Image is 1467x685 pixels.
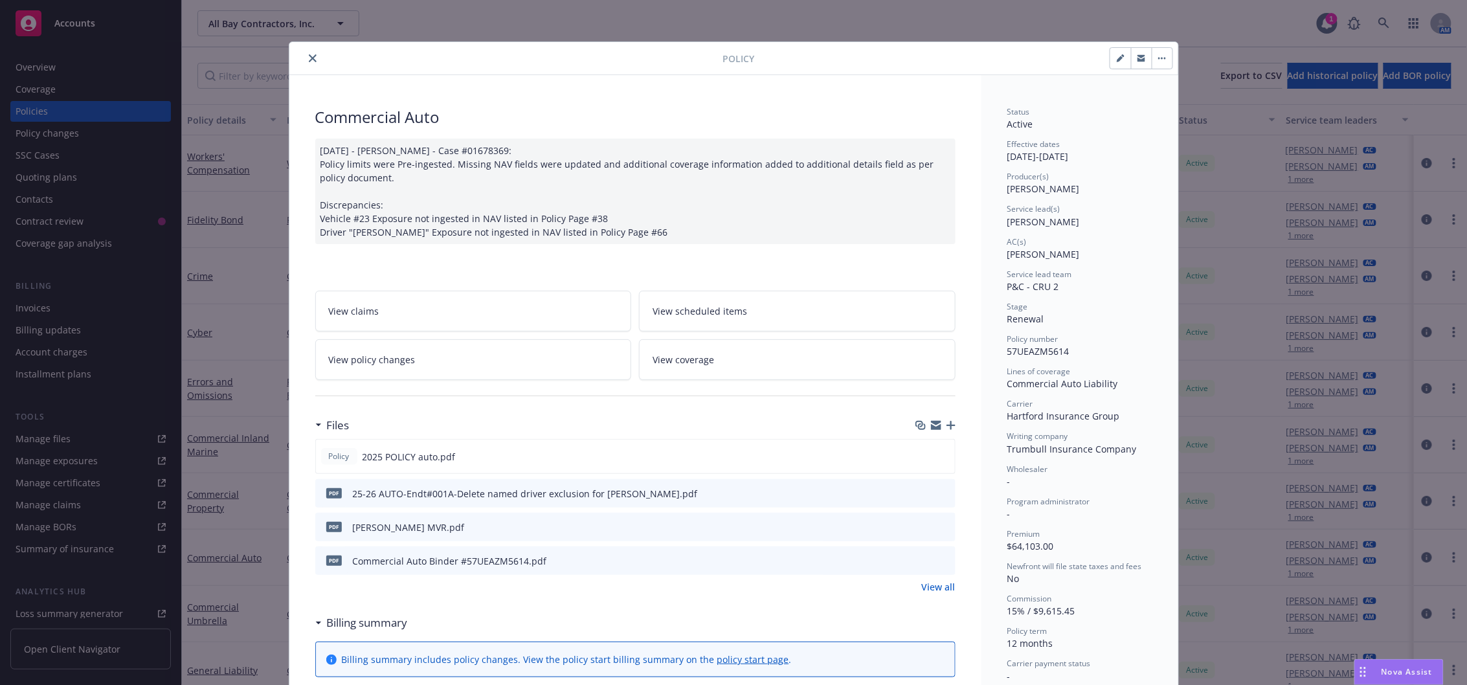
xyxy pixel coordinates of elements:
a: View claims [315,291,632,331]
span: View policy changes [329,353,416,366]
button: preview file [939,487,950,500]
button: preview file [939,521,950,534]
span: [PERSON_NAME] [1007,248,1080,260]
span: Writing company [1007,431,1068,442]
span: 57UEAZM5614 [1007,345,1069,357]
span: 2025 POLICY auto.pdf [363,450,456,464]
a: View scheduled items [639,291,956,331]
button: preview file [938,450,950,464]
span: Commercial Auto Liability [1007,377,1118,390]
div: 25-26 AUTO-Endt#001A-Delete named driver exclusion for [PERSON_NAME].pdf [353,487,698,500]
a: View all [922,580,956,594]
span: Hartford Insurance Group [1007,410,1120,422]
span: Policy number [1007,333,1058,344]
h3: Billing summary [327,614,408,631]
div: Commercial Auto [315,106,956,128]
span: [PERSON_NAME] [1007,216,1080,228]
span: Service lead(s) [1007,203,1060,214]
span: - [1007,508,1011,520]
span: Status [1007,106,1030,117]
div: Billing summary includes policy changes. View the policy start billing summary on the . [342,653,792,666]
span: Lines of coverage [1007,366,1071,377]
div: Commercial Auto Binder #57UEAZM5614.pdf [353,554,547,568]
div: [PERSON_NAME] MVR.pdf [353,521,465,534]
span: Newfront will file state taxes and fees [1007,561,1142,572]
div: [DATE] - [PERSON_NAME] - Case #01678369: Policy limits were Pre-ingested. Missing NAV fields were... [315,139,956,244]
span: Premium [1007,528,1040,539]
h3: Files [327,417,350,434]
button: download file [917,450,928,464]
span: [PERSON_NAME] [1007,183,1080,195]
span: P&C - CRU 2 [1007,280,1059,293]
span: Service lead team [1007,269,1072,280]
button: download file [918,487,928,500]
span: Policy [326,451,352,462]
span: Carrier [1007,398,1033,409]
button: download file [918,521,928,534]
span: 15% / $9,615.45 [1007,605,1075,617]
span: Nova Assist [1382,666,1433,677]
button: Nova Assist [1354,659,1444,685]
span: AC(s) [1007,236,1027,247]
div: Files [315,417,350,434]
a: View policy changes [315,339,632,380]
span: Commission [1007,593,1052,604]
span: pdf [326,556,342,565]
div: Drag to move [1355,660,1371,684]
span: Renewal [1007,313,1044,325]
div: Billing summary [315,614,408,631]
a: View coverage [639,339,956,380]
div: [DATE] - [DATE] [1007,139,1152,163]
span: Producer(s) [1007,171,1049,182]
button: close [305,51,320,66]
span: Active [1007,118,1033,130]
span: pdf [326,522,342,532]
button: preview file [939,554,950,568]
span: - [1007,475,1011,488]
span: View scheduled items [653,304,747,318]
span: Carrier payment status [1007,658,1091,669]
span: - [1007,670,1011,682]
span: No [1007,572,1020,585]
span: Effective dates [1007,139,1060,150]
span: Stage [1007,301,1028,312]
button: download file [918,554,928,568]
a: policy start page [717,653,789,666]
span: Policy [723,52,755,65]
span: View coverage [653,353,714,366]
span: Policy term [1007,625,1047,636]
span: Wholesaler [1007,464,1048,475]
span: Trumbull Insurance Company [1007,443,1137,455]
span: Program administrator [1007,496,1090,507]
span: View claims [329,304,379,318]
span: $64,103.00 [1007,540,1054,552]
span: pdf [326,488,342,498]
span: 12 months [1007,637,1053,649]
